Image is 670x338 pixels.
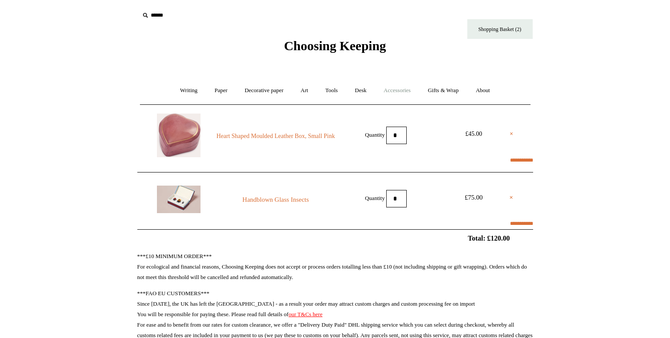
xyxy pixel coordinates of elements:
[237,79,291,102] a: Decorative paper
[289,311,323,317] a: our T&Cs here
[376,79,418,102] a: Accessories
[216,194,335,205] a: Handblown Glass Insects
[347,79,374,102] a: Desk
[216,131,335,141] a: Heart Shaped Moulded Leather Box, Small Pink
[117,234,553,242] h2: Total: £120.00
[284,38,386,53] span: Choosing Keeping
[207,79,235,102] a: Paper
[365,131,385,138] label: Quantity
[137,251,533,283] p: ***£10 MINIMUM ORDER*** For ecological and financial reasons, Choosing Keeping does not accept or...
[467,19,533,39] a: Shopping Basket (2)
[317,79,346,102] a: Tools
[468,79,498,102] a: About
[293,79,316,102] a: Art
[454,129,493,139] div: £45.00
[510,192,514,203] a: ×
[284,45,386,52] a: Choosing Keeping
[365,194,385,201] label: Quantity
[172,79,205,102] a: Writing
[157,114,201,157] img: Heart Shaped Moulded Leather Box, Small Pink
[510,129,513,139] a: ×
[157,186,201,213] img: Handblown Glass Insects
[420,79,466,102] a: Gifts & Wrap
[454,192,493,203] div: £75.00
